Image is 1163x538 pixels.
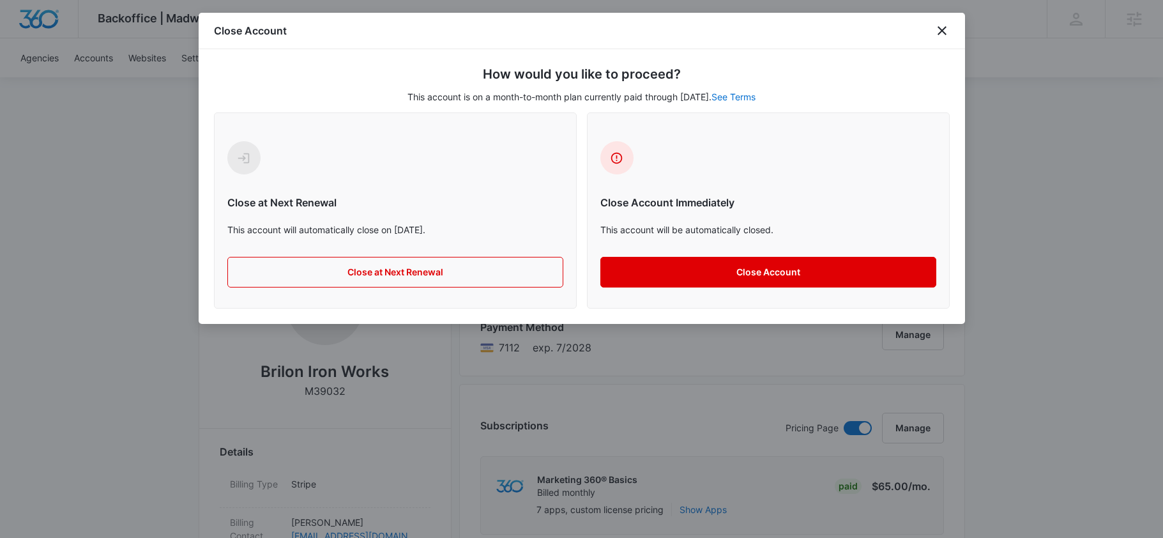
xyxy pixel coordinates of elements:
h6: Close at Next Renewal [227,195,563,210]
h1: Close Account [214,23,287,38]
button: close [934,23,950,38]
p: This account will be automatically closed. [600,223,936,236]
p: This account is on a month-to-month plan currently paid through [DATE]. [214,90,950,104]
h6: Close Account Immediately [600,195,936,210]
button: Close at Next Renewal [227,257,563,288]
h5: How would you like to proceed? [214,65,950,84]
a: See Terms [711,91,756,102]
p: This account will automatically close on [DATE]. [227,223,563,236]
button: Close Account [600,257,936,288]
